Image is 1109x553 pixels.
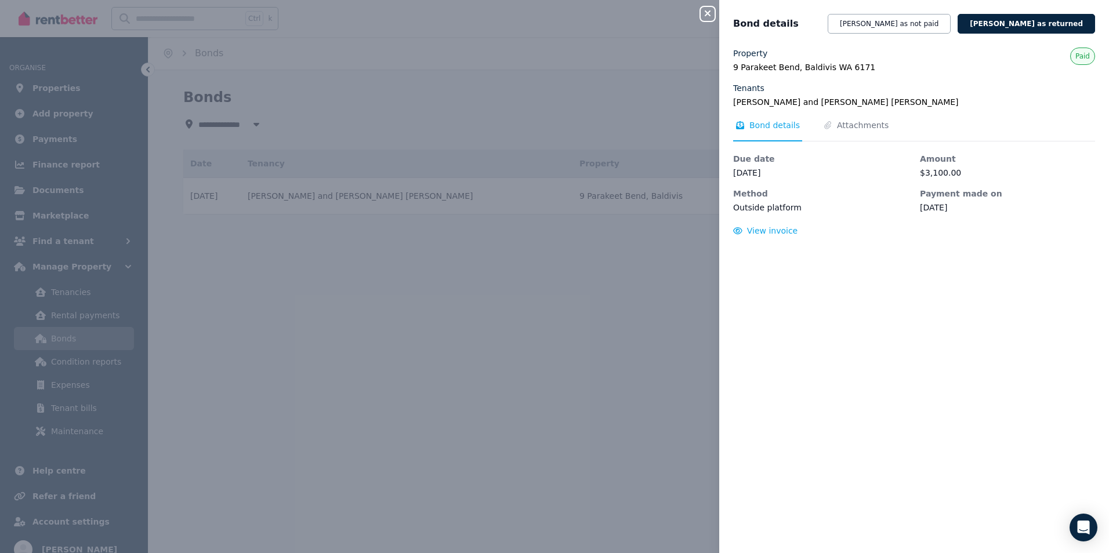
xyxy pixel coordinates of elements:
[733,225,798,237] button: View invoice
[1070,514,1097,541] div: Open Intercom Messenger
[733,167,908,179] dd: [DATE]
[920,188,1095,199] dt: Payment made on
[733,96,1095,108] legend: [PERSON_NAME] and [PERSON_NAME] [PERSON_NAME]
[828,14,951,34] button: [PERSON_NAME] as not paid
[747,226,798,235] span: View invoice
[920,202,1095,213] dd: [DATE]
[733,82,764,94] label: Tenants
[920,153,1095,165] dt: Amount
[733,61,1095,73] legend: 9 Parakeet Bend, Baldivis WA 6171
[733,48,767,59] label: Property
[733,188,908,199] dt: Method
[733,17,799,31] span: Bond details
[920,167,1095,179] dd: $3,100.00
[733,119,1095,141] nav: Tabs
[837,119,889,131] span: Attachments
[733,202,908,213] dd: Outside platform
[733,153,908,165] dt: Due date
[958,14,1095,34] button: [PERSON_NAME] as returned
[749,119,800,131] span: Bond details
[1075,52,1090,61] span: Paid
